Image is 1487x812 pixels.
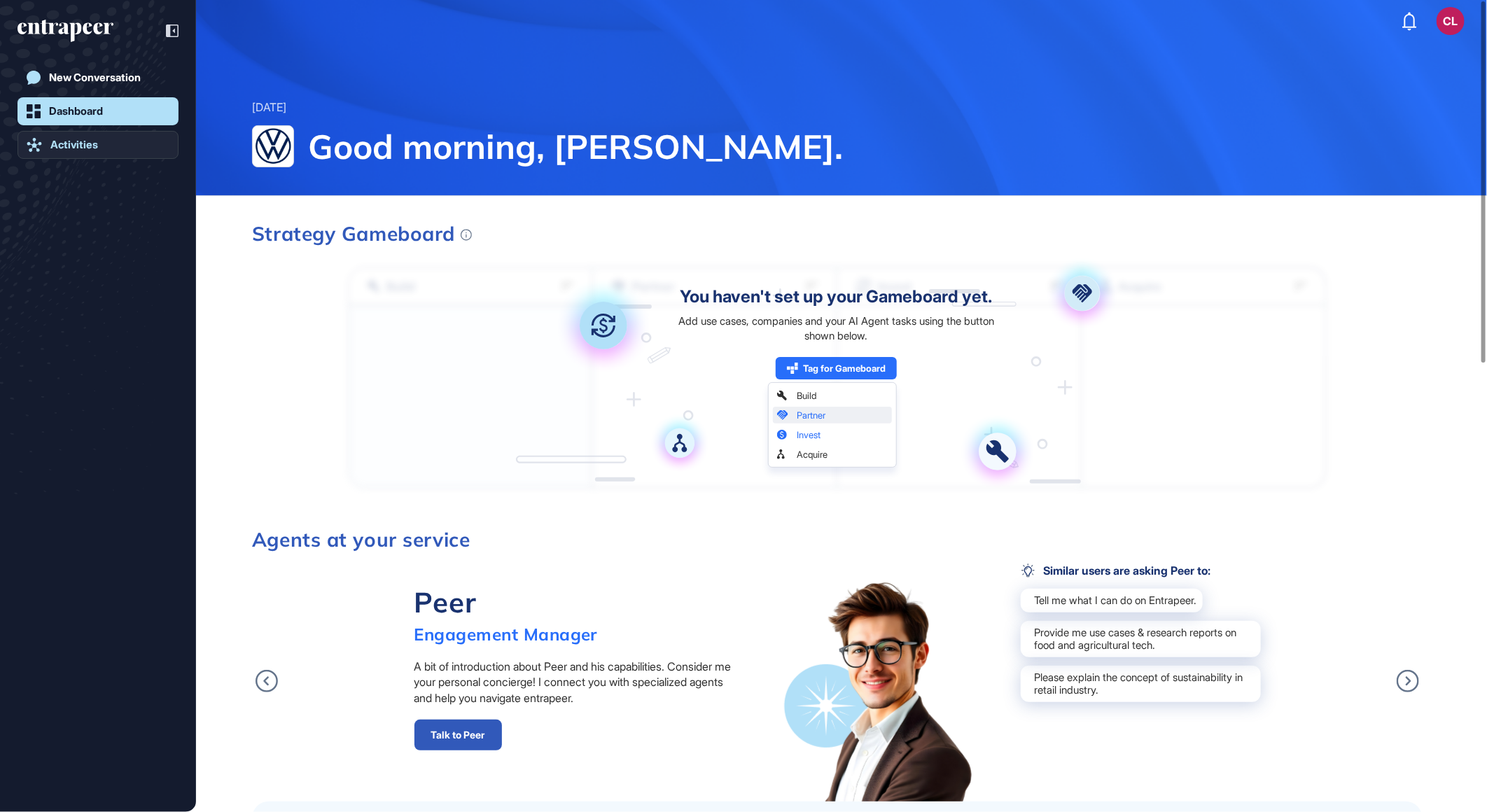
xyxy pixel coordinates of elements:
div: Dashboard [49,105,103,118]
div: Peer [414,584,598,619]
div: Add use cases, companies and your AI Agent tasks using the button shown below. [671,314,1001,343]
a: Talk to Peer [414,720,502,750]
button: CL [1437,7,1465,35]
div: Strategy Gameboard [252,224,472,244]
img: invest.bd05944b.svg [557,279,650,372]
a: Activities [18,131,179,159]
img: partner.aac698ea.svg [1047,258,1117,328]
div: Similar users are asking Peer to: [1021,563,1211,577]
a: New Conversation [18,64,179,92]
div: entrapeer-logo [18,20,113,42]
span: Good morning, [PERSON_NAME]. [308,125,1431,167]
div: Tell me what I can do on Entrapeer. [1021,589,1203,612]
div: Please explain the concept of sustainability in retail industry. [1021,666,1261,702]
a: Dashboard [18,97,179,125]
h3: Agents at your service [252,530,1423,549]
div: Activities [50,139,98,151]
div: [DATE] [252,99,286,117]
img: acquire.a709dd9a.svg [651,414,708,472]
img: peer-big.png [784,579,978,801]
div: Engagement Manager [414,624,598,645]
div: New Conversation [49,71,141,84]
div: You haven't set up your Gameboard yet. [680,288,993,305]
div: Provide me use cases & research reports on food and agricultural tech. [1021,621,1261,657]
img: Volkswagen-logo [253,126,293,167]
div: A bit of introduction about Peer and his capabilities. Consider me your personal concierge! I con... [414,659,741,706]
